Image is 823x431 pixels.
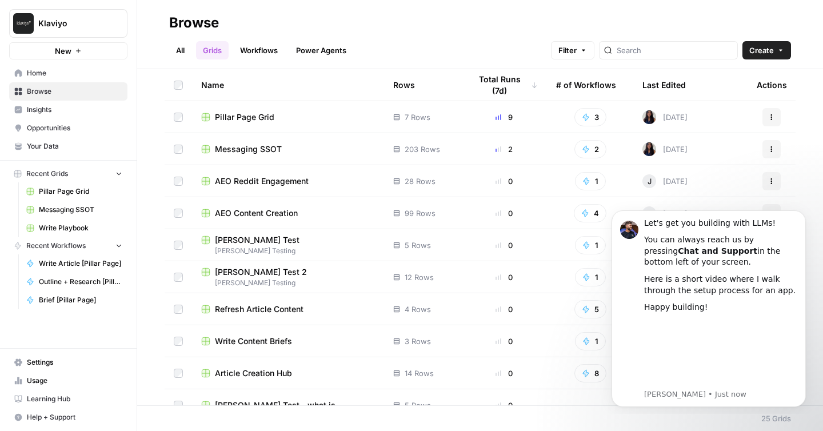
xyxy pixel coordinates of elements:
button: 8 [574,364,606,382]
a: Grids [196,41,229,59]
a: Learning Hub [9,390,127,408]
span: Write Content Briefs [215,336,292,347]
span: [PERSON_NAME] Test 2 [215,266,307,278]
a: Workflows [233,41,285,59]
div: 2 [470,143,538,155]
button: Recent Grids [9,165,127,182]
a: AEO Reddit Engagement [201,175,375,187]
a: Browse [9,82,127,101]
span: Pillar Page Grid [215,111,274,123]
a: Messaging SSOT [21,201,127,219]
span: Home [27,68,122,78]
span: AEO Reddit Engagement [215,175,309,187]
div: # of Workflows [556,69,616,101]
div: Total Runs (7d) [470,69,538,101]
div: [DATE] [642,110,688,124]
span: [PERSON_NAME] Test - what is [215,400,335,411]
button: Help + Support [9,408,127,426]
div: 0 [470,175,538,187]
button: New [9,42,127,59]
a: Refresh Article Content [201,304,375,315]
a: Write Article [Pillar Page] [21,254,127,273]
button: 1 [575,172,606,190]
div: 0 [470,400,538,411]
div: 0 [470,240,538,251]
span: 99 Rows [405,207,436,219]
p: Message from Steven, sent Just now [50,189,203,199]
a: Article Creation Hub [201,368,375,379]
span: 14 Rows [405,368,434,379]
div: [DATE] [642,174,688,188]
span: Brief [Pillar Page] [39,295,122,305]
span: Messaging SSOT [39,205,122,215]
span: 4 Rows [405,304,431,315]
span: Browse [27,86,122,97]
span: [PERSON_NAME] Testing [201,246,375,256]
div: Browse [169,14,219,32]
button: Filter [551,41,594,59]
span: Opportunities [27,123,122,133]
button: 4 [574,204,606,222]
div: Last Edited [642,69,686,101]
div: 9 [470,111,538,123]
span: Settings [27,357,122,368]
div: [DATE] [642,142,688,156]
button: 5 [574,300,606,318]
button: 3 [574,108,606,126]
span: Create [749,45,774,56]
a: Power Agents [289,41,353,59]
div: Rows [393,69,415,101]
span: [PERSON_NAME] Testing [201,278,375,288]
a: Brief [Pillar Page] [21,291,127,309]
img: Klaviyo Logo [13,13,34,34]
span: Write Playbook [39,223,122,233]
a: Usage [9,372,127,390]
span: Klaviyo [38,18,107,29]
div: 0 [470,304,538,315]
span: Article Creation Hub [215,368,292,379]
a: Opportunities [9,119,127,137]
a: AEO Content Creation [201,207,375,219]
a: Pillar Page Grid [21,182,127,201]
a: Home [9,64,127,82]
button: Workspace: Klaviyo [9,9,127,38]
div: 0 [470,368,538,379]
button: 1 [575,268,606,286]
span: Messaging SSOT [215,143,282,155]
a: Your Data [9,137,127,155]
span: Recent Grids [26,169,68,179]
input: Search [617,45,733,56]
button: Create [742,41,791,59]
a: [PERSON_NAME] Test[PERSON_NAME] Testing [201,234,375,256]
span: Your Data [27,141,122,151]
span: Write Article [Pillar Page] [39,258,122,269]
span: New [55,45,71,57]
span: J [648,175,652,187]
button: Recent Workflows [9,237,127,254]
span: 12 Rows [405,272,434,283]
span: Learning Hub [27,394,122,404]
span: Insights [27,105,122,115]
a: All [169,41,191,59]
span: 5 Rows [405,400,431,411]
a: Pillar Page Grid [201,111,375,123]
a: [PERSON_NAME] Test - what is [201,400,375,411]
span: Pillar Page Grid [39,186,122,197]
a: Settings [9,353,127,372]
div: 0 [470,336,538,347]
span: Recent Workflows [26,241,86,251]
span: 3 Rows [405,336,431,347]
span: Help + Support [27,412,122,422]
span: Filter [558,45,577,56]
a: [PERSON_NAME] Test 2[PERSON_NAME] Testing [201,266,375,288]
img: rox323kbkgutb4wcij4krxobkpon [642,110,656,124]
iframe: Intercom notifications message [594,200,823,414]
